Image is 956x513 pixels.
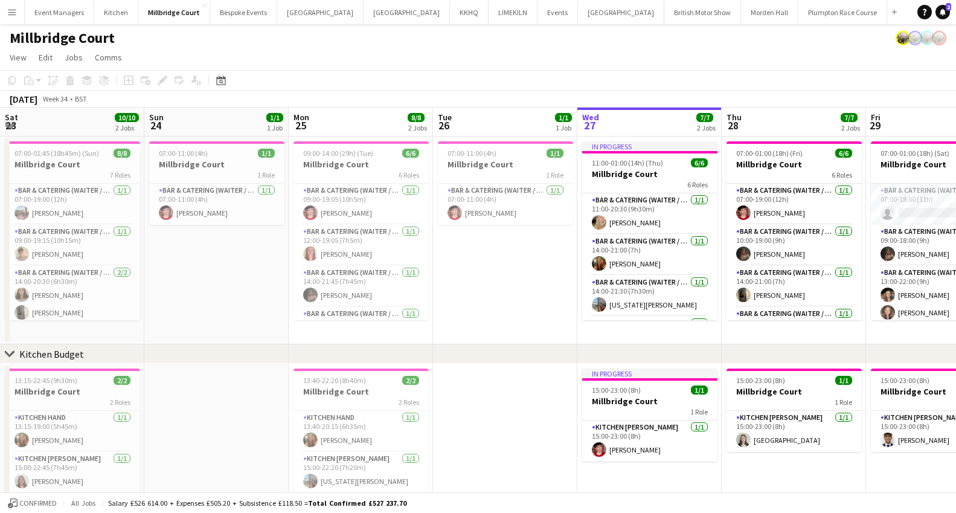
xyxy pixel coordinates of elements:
[727,411,862,452] app-card-role: Kitchen [PERSON_NAME]1/115:00-23:00 (8h)[GEOGRAPHIC_DATA]
[582,396,717,407] h3: Millbridge Court
[5,452,140,493] app-card-role: Kitchen [PERSON_NAME]1/115:00-22:45 (7h45m)[PERSON_NAME]
[690,407,708,416] span: 1 Role
[40,94,70,103] span: Week 34
[19,348,84,360] div: Kitchen Budget
[69,498,98,508] span: All jobs
[294,225,429,266] app-card-role: Bar & Catering (Waiter / waitress)1/112:00-19:05 (7h5m)[PERSON_NAME]
[266,113,283,122] span: 1/1
[582,369,717,462] app-job-card: In progress15:00-23:00 (8h)1/1Millbridge Court1 RoleKitchen [PERSON_NAME]1/115:00-23:00 (8h)[PERS...
[725,118,742,132] span: 28
[555,113,572,122] span: 1/1
[835,398,852,407] span: 1 Role
[578,1,664,24] button: [GEOGRAPHIC_DATA]
[920,31,934,45] app-user-avatar: Staffing Manager
[741,1,798,24] button: Morden Hall
[138,1,210,24] button: Millbridge Court
[727,112,742,123] span: Thu
[869,118,881,132] span: 29
[592,386,641,395] span: 15:00-23:00 (8h)
[149,112,164,123] span: Sun
[110,170,130,179] span: 7 Roles
[5,112,18,123] span: Sat
[65,52,83,63] span: Jobs
[687,180,708,189] span: 6 Roles
[935,5,950,19] a: 2
[727,159,862,170] h3: Millbridge Court
[308,498,406,508] span: Total Confirmed £527 237.70
[881,376,929,385] span: 15:00-23:00 (8h)
[896,31,910,45] app-user-avatar: Staffing Manager
[294,184,429,225] app-card-role: Bar & Catering (Waiter / waitress)1/109:00-19:05 (10h5m)[PERSON_NAME]
[114,376,130,385] span: 2/2
[94,1,138,24] button: Kitchen
[547,149,563,158] span: 1/1
[292,118,309,132] span: 25
[727,141,862,320] app-job-card: 07:00-01:00 (18h) (Fri)6/6Millbridge Court6 RolesBar & Catering (Waiter / waitress)1/107:00-19:00...
[582,276,717,317] app-card-role: Bar & Catering (Waiter / waitress)1/114:00-21:30 (7h30m)[US_STATE][PERSON_NAME]
[592,158,663,167] span: 11:00-01:00 (14h) (Thu)
[582,369,717,378] div: In progress
[841,123,860,132] div: 2 Jobs
[691,386,708,395] span: 1/1
[835,376,852,385] span: 1/1
[727,307,862,348] app-card-role: Bar & Catering (Waiter / waitress)1/114:00-22:00 (8h)
[736,376,785,385] span: 15:00-23:00 (8h)
[294,159,429,170] h3: Millbridge Court
[149,159,284,170] h3: Millbridge Court
[727,266,862,307] app-card-role: Bar & Catering (Waiter / waitress)1/114:00-21:00 (7h)[PERSON_NAME]
[727,386,862,397] h3: Millbridge Court
[438,112,452,123] span: Tue
[664,1,741,24] button: British Motor Show
[727,184,862,225] app-card-role: Bar & Catering (Waiter / waitress)1/107:00-19:00 (12h)[PERSON_NAME]
[277,1,364,24] button: [GEOGRAPHIC_DATA]
[436,118,452,132] span: 26
[582,234,717,276] app-card-role: Bar & Catering (Waiter / waitress)1/114:00-21:00 (7h)[PERSON_NAME]
[946,3,951,11] span: 2
[908,31,922,45] app-user-avatar: Staffing Manager
[841,113,858,122] span: 7/7
[402,149,419,158] span: 6/6
[14,149,99,158] span: 07:00-01:45 (18h45m) (Sun)
[364,1,450,24] button: [GEOGRAPHIC_DATA]
[5,141,140,320] app-job-card: 07:00-01:45 (18h45m) (Sun)8/8Millbridge Court7 RolesBar & Catering (Waiter / waitress)1/107:00-19...
[34,50,57,65] a: Edit
[736,149,803,158] span: 07:00-01:00 (18h) (Fri)
[149,141,284,225] app-job-card: 07:00-11:00 (4h)1/1Millbridge Court1 RoleBar & Catering (Waiter / waitress)1/107:00-11:00 (4h)[PE...
[210,1,277,24] button: Bespoke Events
[438,184,573,225] app-card-role: Bar & Catering (Waiter / waitress)1/107:00-11:00 (4h)[PERSON_NAME]
[582,141,717,151] div: In progress
[5,159,140,170] h3: Millbridge Court
[5,369,140,493] app-job-card: 13:15-22:45 (9h30m)2/2Millbridge Court2 RolesKitchen Hand1/113:15-19:00 (5h45m)[PERSON_NAME]Kitch...
[727,225,862,266] app-card-role: Bar & Catering (Waiter / waitress)1/110:00-19:00 (9h)[PERSON_NAME]
[582,317,717,358] app-card-role: Bar & Catering (Waiter / waitress)1/1
[257,170,275,179] span: 1 Role
[147,118,164,132] span: 24
[14,376,77,385] span: 13:15-22:45 (9h30m)
[10,93,37,105] div: [DATE]
[408,113,425,122] span: 8/8
[582,169,717,179] h3: Millbridge Court
[19,499,57,508] span: Confirmed
[114,149,130,158] span: 8/8
[294,141,429,320] div: 09:00-14:00 (29h) (Tue)6/6Millbridge Court6 RolesBar & Catering (Waiter / waitress)1/109:00-19:05...
[115,113,139,122] span: 10/10
[697,123,716,132] div: 2 Jobs
[835,149,852,158] span: 6/6
[25,1,94,24] button: Event Managers
[75,94,87,103] div: BST
[267,123,283,132] div: 1 Job
[303,376,366,385] span: 13:40-22:20 (8h40m)
[546,170,563,179] span: 1 Role
[438,141,573,225] app-job-card: 07:00-11:00 (4h)1/1Millbridge Court1 RoleBar & Catering (Waiter / waitress)1/107:00-11:00 (4h)[PE...
[691,158,708,167] span: 6/6
[10,29,115,47] h1: Millbridge Court
[5,184,140,225] app-card-role: Bar & Catering (Waiter / waitress)1/107:00-19:00 (12h)[PERSON_NAME]
[5,266,140,324] app-card-role: Bar & Catering (Waiter / waitress)2/214:00-20:30 (6h30m)[PERSON_NAME][PERSON_NAME]
[537,1,578,24] button: Events
[10,52,27,63] span: View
